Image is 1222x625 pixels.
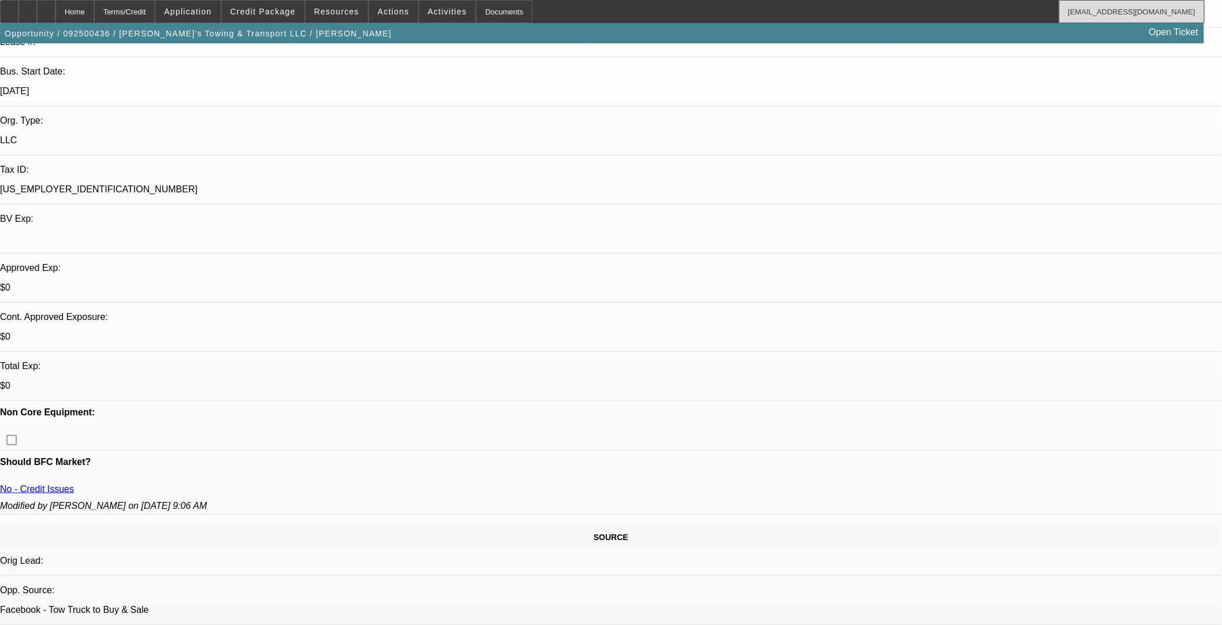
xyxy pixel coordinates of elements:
button: Resources [305,1,368,23]
span: SOURCE [594,533,628,542]
span: Actions [378,7,409,16]
button: Activities [419,1,476,23]
button: Application [155,1,220,23]
span: Activities [428,7,467,16]
button: Credit Package [222,1,304,23]
a: Open Ticket [1145,23,1203,42]
span: Resources [314,7,359,16]
button: Actions [369,1,418,23]
span: Application [164,7,211,16]
span: Opportunity / 092500436 / [PERSON_NAME]'s Towing & Transport LLC / [PERSON_NAME] [5,29,392,38]
span: Credit Package [230,7,296,16]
